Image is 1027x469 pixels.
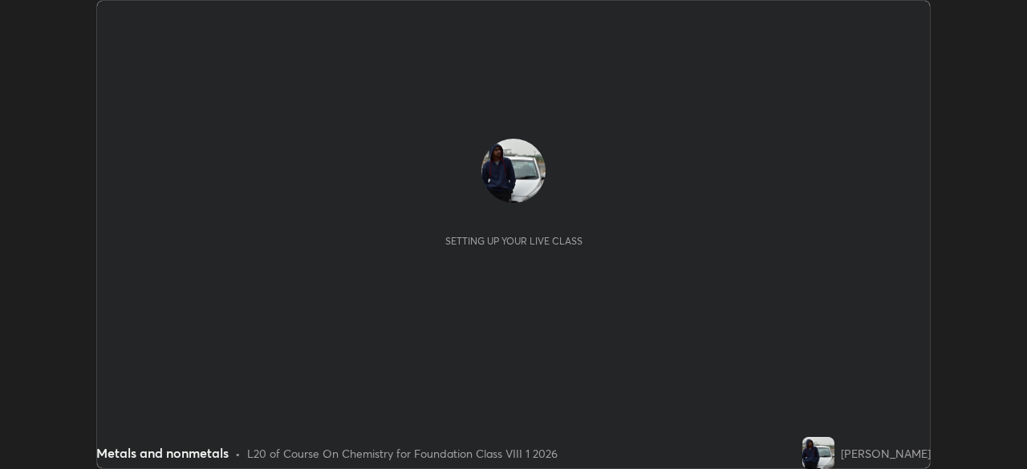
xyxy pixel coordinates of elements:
div: • [235,445,241,462]
div: Metals and nonmetals [96,443,229,463]
div: Setting up your live class [445,235,583,247]
img: f991eeff001c4949acf00ac8e21ffa6c.jpg [802,437,834,469]
div: [PERSON_NAME] [841,445,931,462]
div: L20 of Course On Chemistry for Foundation Class VIII 1 2026 [247,445,558,462]
img: f991eeff001c4949acf00ac8e21ffa6c.jpg [481,139,546,203]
